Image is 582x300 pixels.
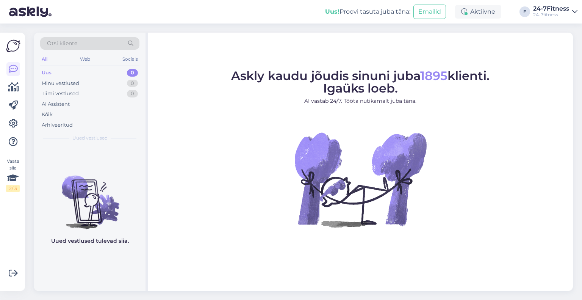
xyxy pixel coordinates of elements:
[519,6,530,17] div: F
[127,80,138,87] div: 0
[42,121,73,129] div: Arhiveeritud
[121,54,139,64] div: Socials
[42,111,53,118] div: Kõik
[6,158,20,192] div: Vaata siia
[40,54,49,64] div: All
[413,5,446,19] button: Emailid
[231,97,490,105] p: AI vastab 24/7. Tööta nutikamalt juba täna.
[292,111,429,248] img: No Chat active
[42,69,52,77] div: Uus
[533,6,577,18] a: 24-7Fitness24-7fitness
[127,69,138,77] div: 0
[6,39,20,53] img: Askly Logo
[533,6,569,12] div: 24-7Fitness
[455,5,501,19] div: Aktiivne
[6,185,20,192] div: 2 / 3
[42,101,70,108] div: AI Assistent
[51,237,129,245] p: Uued vestlused tulevad siia.
[533,12,569,18] div: 24-7fitness
[325,8,339,15] b: Uus!
[47,39,77,47] span: Otsi kliente
[78,54,92,64] div: Web
[72,135,108,141] span: Uued vestlused
[127,90,138,97] div: 0
[231,68,490,96] span: Askly kaudu jõudis sinuni juba klienti. Igaüks loeb.
[325,7,410,16] div: Proovi tasuta juba täna:
[420,68,447,83] span: 1895
[42,80,79,87] div: Minu vestlused
[34,162,145,230] img: No chats
[42,90,79,97] div: Tiimi vestlused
